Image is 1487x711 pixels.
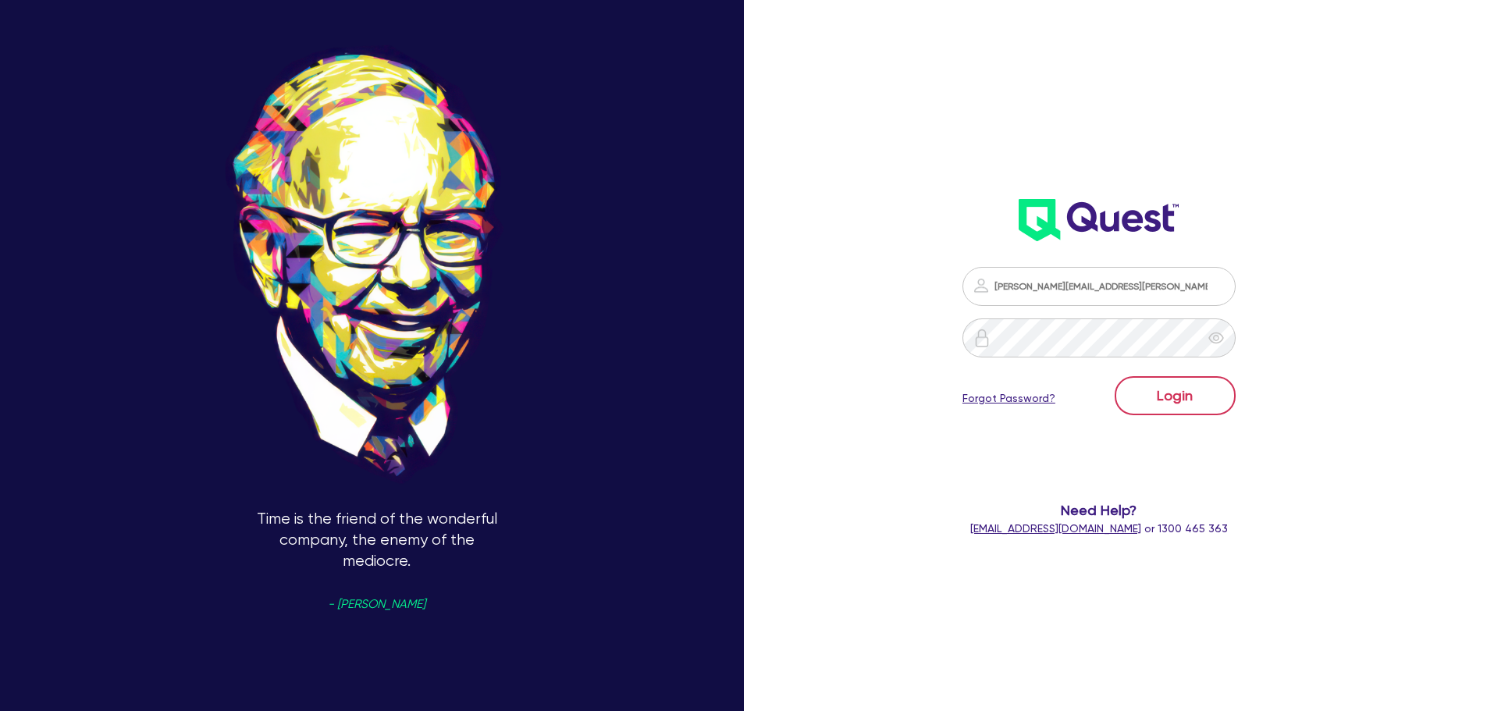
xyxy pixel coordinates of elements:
[900,499,1299,521] span: Need Help?
[962,390,1055,407] a: Forgot Password?
[970,522,1141,535] a: [EMAIL_ADDRESS][DOMAIN_NAME]
[972,276,991,295] img: icon-password
[970,522,1228,535] span: or 1300 465 363
[1115,376,1236,415] button: Login
[1208,330,1224,346] span: eye
[973,329,991,347] img: icon-password
[328,599,425,610] span: - [PERSON_NAME]
[962,267,1236,306] input: Email address
[1019,199,1179,241] img: wH2k97JdezQIQAAAABJRU5ErkJggg==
